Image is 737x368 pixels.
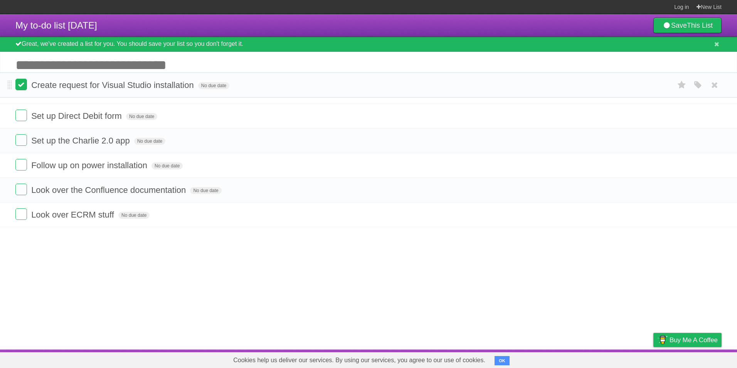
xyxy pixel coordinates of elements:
span: No due date [190,187,221,194]
span: Cookies help us deliver our services. By using our services, you agree to our use of cookies. [225,353,493,368]
img: Buy me a coffee [657,333,668,346]
span: No due date [118,212,150,219]
button: OK [495,356,510,365]
span: Follow up on power installation [31,160,149,170]
span: Create request for Visual Studio installation [31,80,196,90]
span: Set up the Charlie 2.0 app [31,136,132,145]
span: No due date [151,162,183,169]
span: Look over the Confluence documentation [31,185,188,195]
label: Done [15,184,27,195]
label: Done [15,159,27,170]
label: Done [15,134,27,146]
span: No due date [126,113,157,120]
span: No due date [134,138,165,145]
label: Done [15,110,27,121]
a: Buy me a coffee [653,333,722,347]
b: This List [687,22,713,29]
span: Buy me a coffee [670,333,718,347]
a: Suggest a feature [673,351,722,366]
a: Developers [576,351,607,366]
a: SaveThis List [653,18,722,33]
span: No due date [198,82,229,89]
a: About [551,351,567,366]
a: Terms [617,351,634,366]
label: Done [15,79,27,90]
span: Look over ECRM stuff [31,210,116,219]
a: Privacy [643,351,663,366]
label: Star task [675,79,689,91]
span: My to-do list [DATE] [15,20,97,30]
span: Set up Direct Debit form [31,111,124,121]
label: Done [15,208,27,220]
